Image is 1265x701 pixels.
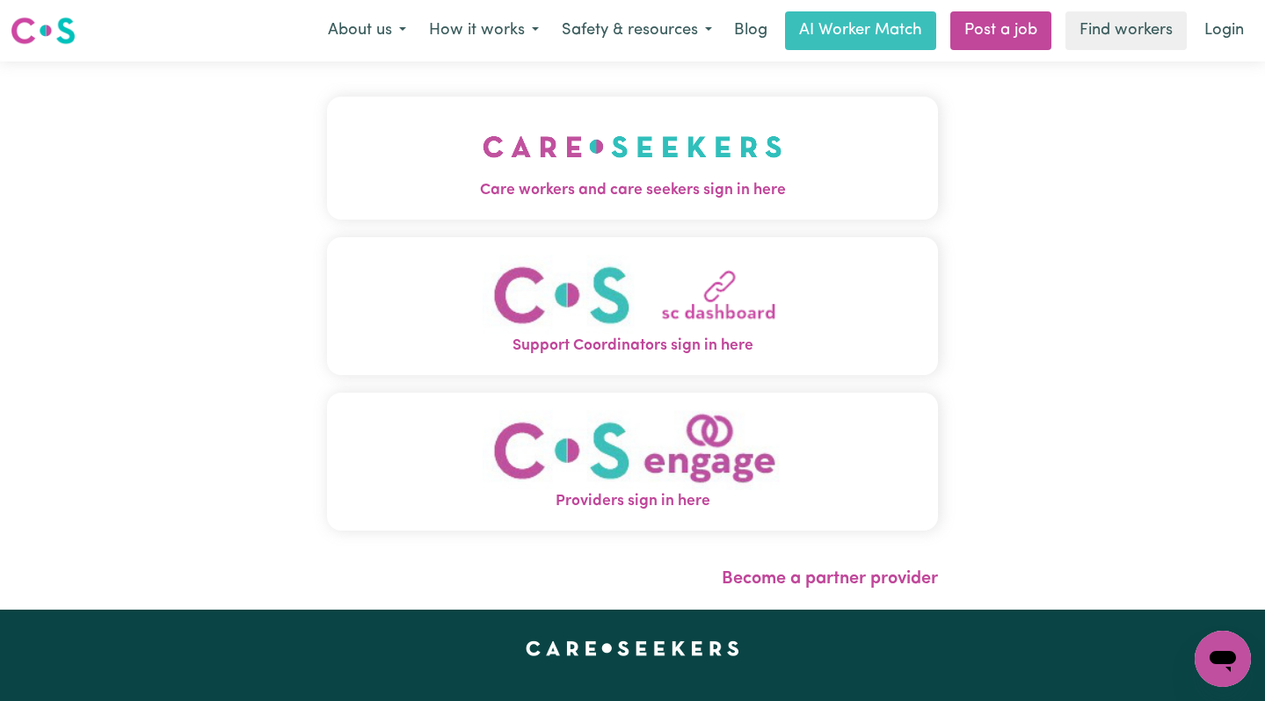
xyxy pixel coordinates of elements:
[785,11,936,50] a: AI Worker Match
[327,97,939,220] button: Care workers and care seekers sign in here
[327,335,939,358] span: Support Coordinators sign in here
[327,179,939,202] span: Care workers and care seekers sign in here
[526,641,739,655] a: Careseekers home page
[1194,11,1254,50] a: Login
[327,393,939,531] button: Providers sign in here
[418,12,550,49] button: How it works
[1065,11,1187,50] a: Find workers
[950,11,1051,50] a: Post a job
[550,12,723,49] button: Safety & resources
[1195,631,1251,687] iframe: Button to launch messaging window
[723,11,778,50] a: Blog
[327,490,939,513] span: Providers sign in here
[11,11,76,51] a: Careseekers logo
[11,15,76,47] img: Careseekers logo
[327,237,939,375] button: Support Coordinators sign in here
[316,12,418,49] button: About us
[722,570,938,588] a: Become a partner provider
